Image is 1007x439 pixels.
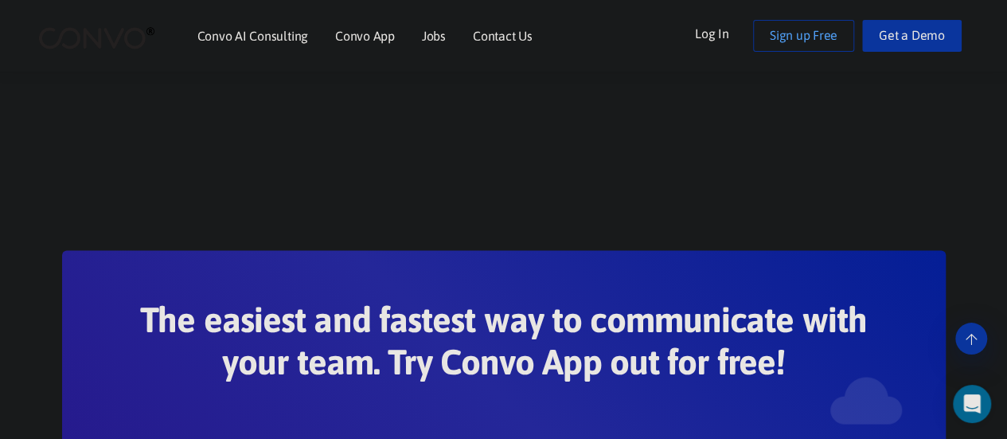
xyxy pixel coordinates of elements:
[197,29,308,42] a: Convo AI Consulting
[473,29,533,42] a: Contact Us
[695,20,753,45] a: Log In
[138,298,870,394] h2: The easiest and fastest way to communicate with your team. Try Convo App out for free!
[335,29,395,42] a: Convo App
[862,20,962,52] a: Get a Demo
[422,29,446,42] a: Jobs
[753,20,854,52] a: Sign up Free
[953,385,991,423] div: Open Intercom Messenger
[38,25,155,50] img: logo_2.png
